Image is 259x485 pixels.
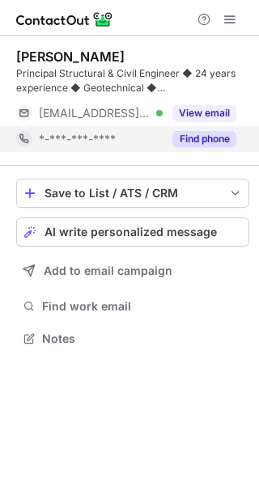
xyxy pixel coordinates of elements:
[172,105,236,121] button: Reveal Button
[16,295,249,318] button: Find work email
[42,331,243,346] span: Notes
[16,327,249,350] button: Notes
[16,256,249,285] button: Add to email campaign
[16,10,113,29] img: ContactOut v5.3.10
[42,299,243,314] span: Find work email
[45,187,221,200] div: Save to List / ATS / CRM
[16,66,249,95] div: Principal Structural & Civil Engineer ◆ 24 years experience ◆ Geotechnical ◆ [GEOGRAPHIC_DATA] ◆ ...
[39,106,151,120] span: [EMAIL_ADDRESS][DOMAIN_NAME]
[16,48,125,65] div: [PERSON_NAME]
[16,217,249,247] button: AI write personalized message
[16,179,249,208] button: save-profile-one-click
[172,131,236,147] button: Reveal Button
[44,264,172,277] span: Add to email campaign
[45,226,217,238] span: AI write personalized message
